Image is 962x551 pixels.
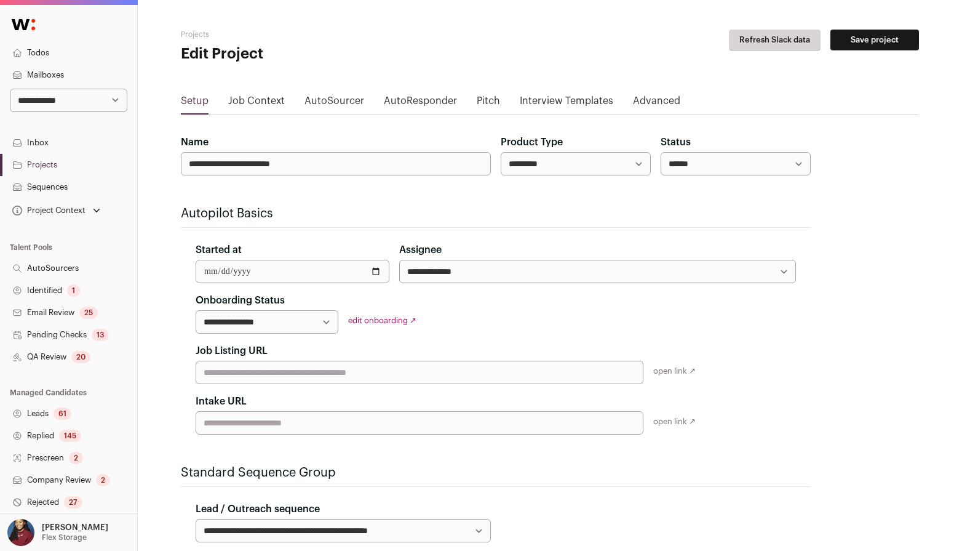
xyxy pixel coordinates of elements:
[10,206,85,215] div: Project Context
[399,243,442,257] label: Assignee
[181,44,427,64] h1: Edit Project
[79,307,98,319] div: 25
[384,94,457,113] a: AutoResponder
[830,30,919,50] button: Save project
[181,464,811,481] h2: Standard Sequence Group
[69,452,83,464] div: 2
[64,496,82,509] div: 27
[196,293,285,308] label: Onboarding Status
[42,523,108,533] p: [PERSON_NAME]
[92,329,109,341] div: 13
[59,430,81,442] div: 145
[633,94,680,113] a: Advanced
[348,316,416,324] a: edit onboarding ↗
[96,474,110,486] div: 2
[5,519,111,546] button: Open dropdown
[228,94,285,113] a: Job Context
[304,94,364,113] a: AutoSourcer
[196,394,247,409] label: Intake URL
[196,243,242,257] label: Started at
[661,135,691,150] label: Status
[10,202,103,219] button: Open dropdown
[181,94,209,113] a: Setup
[71,351,90,363] div: 20
[7,519,34,546] img: 10010497-medium_jpg
[42,533,87,542] p: Flex Storage
[181,30,427,39] h2: Projects
[196,344,268,358] label: Job Listing URL
[729,30,821,50] button: Refresh Slack data
[501,135,563,150] label: Product Type
[520,94,613,113] a: Interview Templates
[477,94,500,113] a: Pitch
[196,502,320,517] label: Lead / Outreach sequence
[67,284,80,297] div: 1
[5,12,42,37] img: Wellfound
[181,135,209,150] label: Name
[181,205,811,222] h2: Autopilot Basics
[54,408,71,420] div: 61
